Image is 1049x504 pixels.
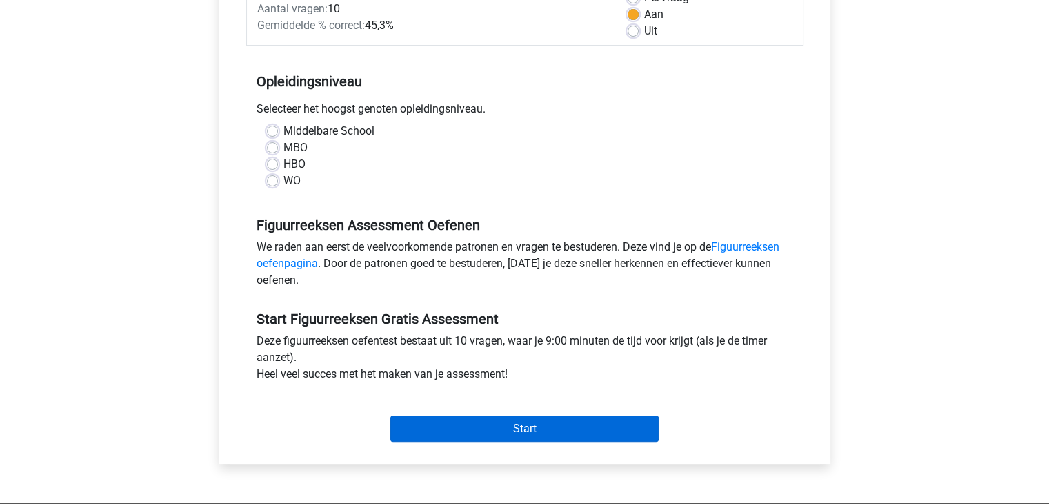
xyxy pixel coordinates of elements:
[247,17,617,34] div: 45,3%
[390,416,659,442] input: Start
[283,139,308,156] label: MBO
[257,2,328,15] span: Aantal vragen:
[283,123,374,139] label: Middelbare School
[257,311,793,327] h5: Start Figuurreeksen Gratis Assessment
[257,217,793,233] h5: Figuurreeksen Assessment Oefenen
[246,239,803,294] div: We raden aan eerst de veelvoorkomende patronen en vragen te bestuderen. Deze vind je op de . Door...
[283,173,301,189] label: WO
[257,68,793,95] h5: Opleidingsniveau
[257,19,365,32] span: Gemiddelde % correct:
[644,6,663,23] label: Aan
[283,156,306,173] label: HBO
[246,333,803,388] div: Deze figuurreeksen oefentest bestaat uit 10 vragen, waar je 9:00 minuten de tijd voor krijgt (als...
[644,23,657,39] label: Uit
[247,1,617,17] div: 10
[246,101,803,123] div: Selecteer het hoogst genoten opleidingsniveau.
